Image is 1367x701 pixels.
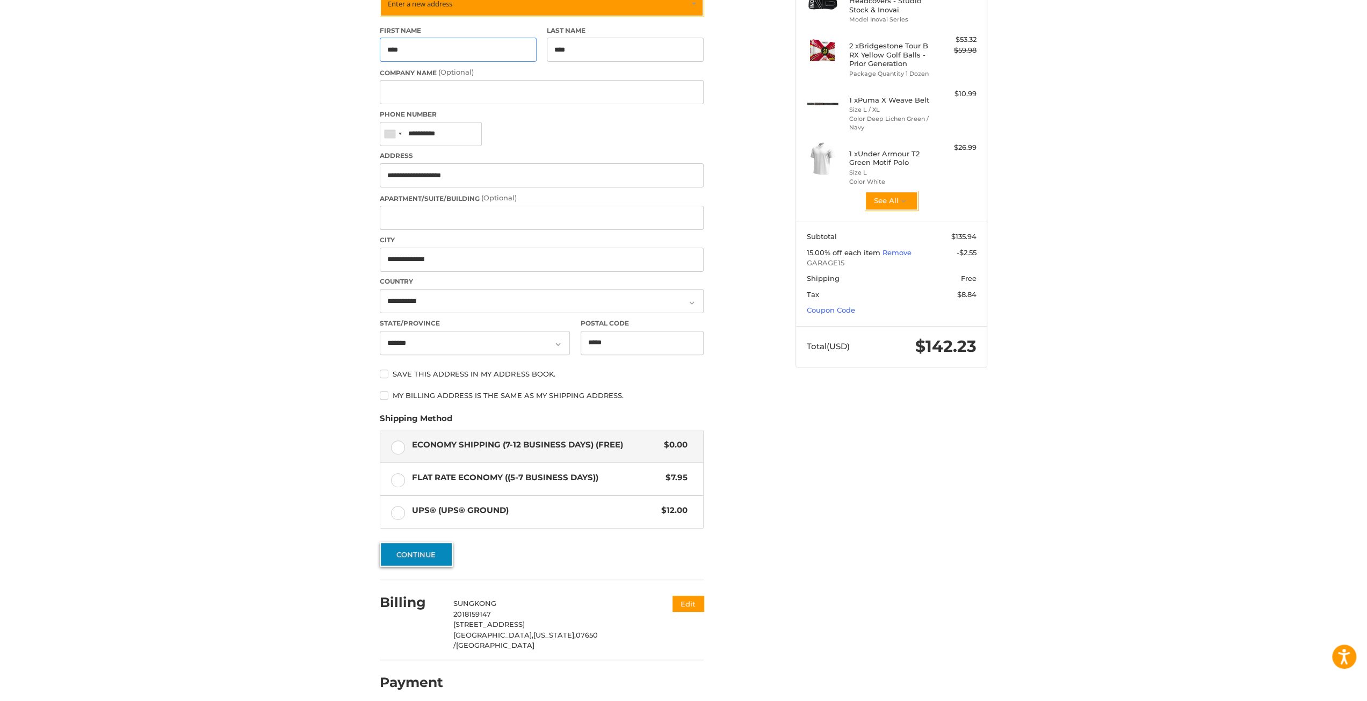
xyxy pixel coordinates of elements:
[934,89,977,99] div: $10.99
[659,439,688,451] span: $0.00
[656,504,688,517] span: $12.00
[380,391,704,400] label: My billing address is the same as my shipping address.
[660,472,688,484] span: $7.95
[438,68,474,76] small: (Optional)
[481,193,517,202] small: (Optional)
[849,168,931,177] li: Size L
[961,274,977,283] span: Free
[865,191,918,211] button: See All
[807,258,977,269] span: GARAGE15
[672,596,704,611] button: Edit
[380,370,704,378] label: Save this address in my address book.
[849,15,931,24] li: Model Inovai Series
[380,67,704,78] label: Company Name
[807,232,837,241] span: Subtotal
[412,472,661,484] span: Flat Rate Economy ((5-7 Business Days))
[883,248,912,257] a: Remove
[934,142,977,153] div: $26.99
[849,105,931,114] li: Size L / XL
[849,69,931,78] li: Package Quantity 1 Dozen
[380,110,704,119] label: Phone Number
[581,319,704,328] label: Postal Code
[849,177,931,186] li: Color White
[915,336,977,356] span: $142.23
[380,319,570,328] label: State/Province
[547,26,704,35] label: Last Name
[412,439,659,451] span: Economy Shipping (7-12 Business Days) (Free)
[380,542,453,567] button: Continue
[380,277,704,286] label: Country
[456,641,534,649] span: [GEOGRAPHIC_DATA]
[934,34,977,45] div: $53.32
[849,96,931,104] h4: 1 x Puma X Weave Belt
[453,631,533,639] span: [GEOGRAPHIC_DATA],
[807,248,883,257] span: 15.00% off each item
[807,341,850,351] span: Total (USD)
[957,290,977,299] span: $8.84
[380,413,452,430] legend: Shipping Method
[380,594,443,611] h2: Billing
[807,290,819,299] span: Tax
[951,232,977,241] span: $135.94
[380,26,537,35] label: First Name
[453,610,491,618] span: 2018159147
[849,149,931,167] h4: 1 x Under Armour T2 Green Motif Polo
[453,620,525,628] span: [STREET_ADDRESS]
[453,599,474,608] span: SUNG
[380,674,443,691] h2: Payment
[412,504,656,517] span: UPS® (UPS® Ground)
[957,248,977,257] span: -$2.55
[849,41,931,68] h4: 2 x Bridgestone Tour B RX Yellow Golf Balls - Prior Generation
[380,151,704,161] label: Address
[474,599,496,608] span: KONG
[533,631,576,639] span: [US_STATE],
[807,306,855,314] a: Coupon Code
[380,235,704,245] label: City
[934,45,977,56] div: $59.98
[849,114,931,132] li: Color Deep Lichen Green / Navy
[380,193,704,204] label: Apartment/Suite/Building
[807,274,840,283] span: Shipping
